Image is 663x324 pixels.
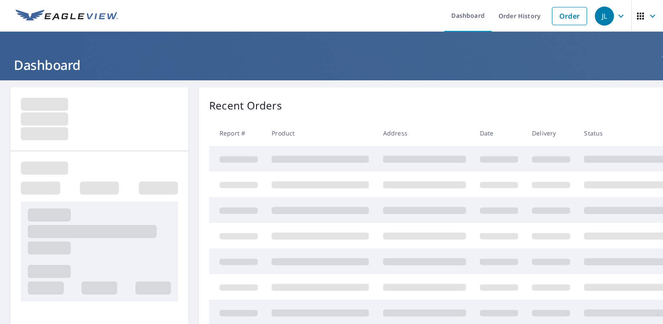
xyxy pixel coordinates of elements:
th: Date [473,120,525,146]
a: Order [552,7,587,25]
th: Address [376,120,473,146]
img: EV Logo [16,10,118,23]
th: Product [265,120,376,146]
div: JL [595,7,614,26]
th: Report # [209,120,265,146]
p: Recent Orders [209,98,282,113]
th: Delivery [525,120,577,146]
h1: Dashboard [10,56,653,74]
